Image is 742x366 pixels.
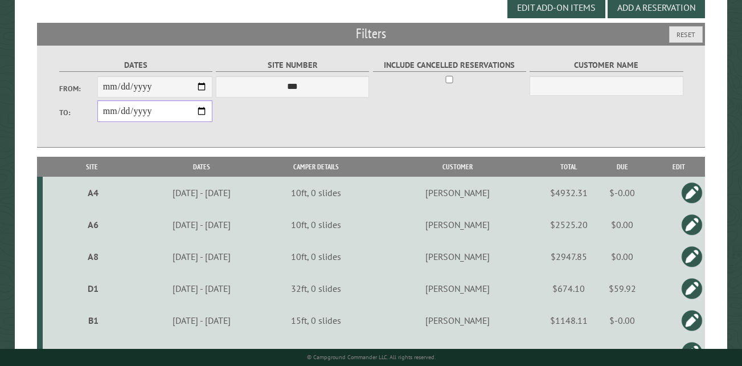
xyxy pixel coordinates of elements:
td: 10ft, 0 slides [263,177,368,209]
div: [DATE] - [DATE] [143,283,261,294]
h2: Filters [37,23,705,44]
div: B1 [47,315,139,326]
td: [PERSON_NAME] [369,177,546,209]
td: $2947.85 [546,241,592,273]
td: [PERSON_NAME] [369,273,546,304]
label: Customer Name [530,59,683,72]
label: To: [59,107,97,118]
td: $0.00 [592,241,653,273]
div: D6 [47,347,139,358]
td: 15ft, 0 slides [263,304,368,336]
th: Site [43,157,141,177]
div: A6 [47,219,139,230]
small: © Campground Commander LLC. All rights reserved. [307,353,436,361]
td: 10ft, 0 slides [263,241,368,273]
label: Dates [59,59,212,72]
div: [DATE] - [DATE] [143,315,261,326]
td: $-0.00 [592,177,653,209]
td: [PERSON_NAME] [369,209,546,241]
th: Edit [653,157,705,177]
div: [DATE] - [DATE] [143,219,261,230]
td: 32ft, 0 slides [263,273,368,304]
td: $674.10 [546,273,592,304]
td: $4932.31 [546,177,592,209]
td: $2525.20 [546,209,592,241]
label: Site Number [216,59,369,72]
th: Customer [369,157,546,177]
label: Include Cancelled Reservations [373,59,526,72]
td: $0.00 [592,209,653,241]
button: Reset [669,26,703,43]
td: [PERSON_NAME] [369,241,546,273]
div: [DATE] - [DATE] [143,347,261,358]
div: D1 [47,283,139,294]
td: [PERSON_NAME] [369,304,546,336]
div: A4 [47,187,139,198]
div: [DATE] - [DATE] [143,187,261,198]
th: Total [546,157,592,177]
th: Due [592,157,653,177]
div: [DATE] - [DATE] [143,251,261,262]
td: $1148.11 [546,304,592,336]
th: Camper Details [263,157,368,177]
td: 10ft, 0 slides [263,209,368,241]
label: From: [59,83,97,94]
td: $59.92 [592,273,653,304]
div: A8 [47,251,139,262]
td: $-0.00 [592,304,653,336]
th: Dates [141,157,263,177]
